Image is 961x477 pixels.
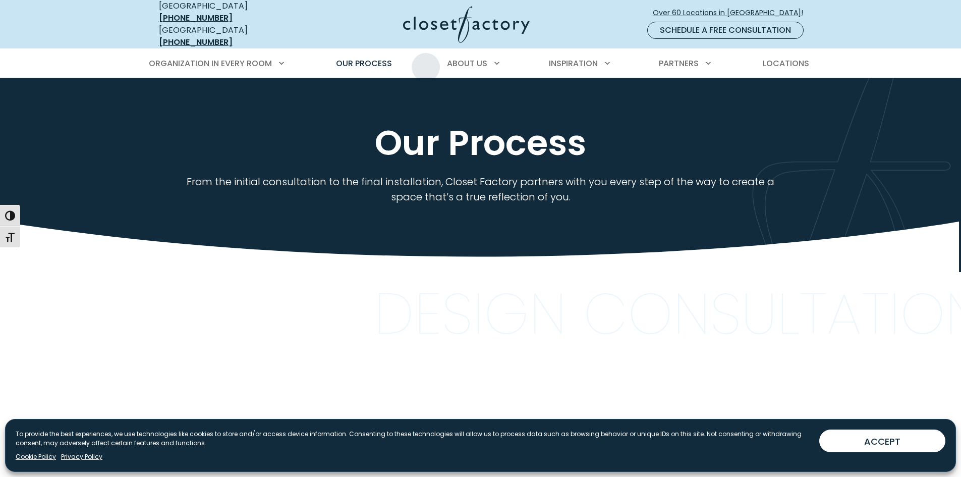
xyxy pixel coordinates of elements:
span: Partners [659,58,699,69]
span: Inspiration [549,58,598,69]
span: Organization in Every Room [149,58,272,69]
span: About Us [447,58,487,69]
a: Cookie Policy [16,452,56,461]
a: Schedule a Free Consultation [647,22,804,39]
h1: Our Process [157,124,805,162]
span: Over 60 Locations in [GEOGRAPHIC_DATA]! [653,8,811,18]
button: ACCEPT [819,430,945,452]
a: [PHONE_NUMBER] [159,12,233,24]
span: Locations [763,58,809,69]
a: Over 60 Locations in [GEOGRAPHIC_DATA]! [652,4,812,22]
img: Closet Factory Logo [403,6,530,43]
p: To provide the best experiences, we use technologies like cookies to store and/or access device i... [16,430,811,448]
a: Privacy Policy [61,452,102,461]
span: Our Process [336,58,392,69]
div: [GEOGRAPHIC_DATA] [159,24,305,48]
p: From the initial consultation to the final installation, Closet Factory partners with you every s... [184,174,777,204]
a: [PHONE_NUMBER] [159,36,233,48]
nav: Primary Menu [142,49,820,78]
